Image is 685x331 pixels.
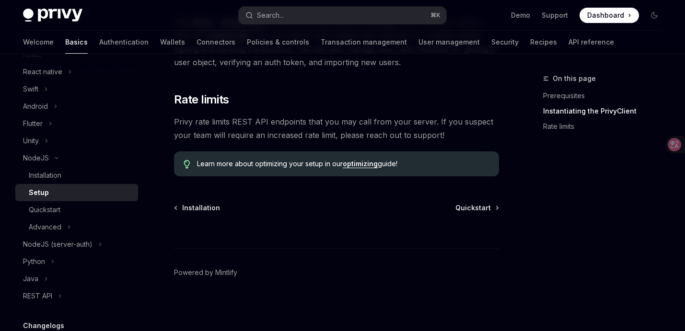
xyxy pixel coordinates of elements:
[553,73,596,84] span: On this page
[29,187,49,198] div: Setup
[23,239,93,250] div: NodeJS (server-auth)
[247,31,309,54] a: Policies & controls
[455,203,498,213] a: Quickstart
[23,66,62,78] div: React native
[29,170,61,181] div: Installation
[23,256,45,267] div: Python
[418,31,480,54] a: User management
[99,31,149,54] a: Authentication
[197,159,490,169] span: Learn more about optimizing your setup in our guide!
[239,7,447,24] button: Search...⌘K
[23,101,48,112] div: Android
[15,201,138,218] a: Quickstart
[23,135,39,147] div: Unity
[491,31,519,54] a: Security
[175,203,220,213] a: Installation
[174,268,237,277] a: Powered by Mintlify
[543,119,670,134] a: Rate limits
[321,31,407,54] a: Transaction management
[29,204,60,216] div: Quickstart
[343,160,378,168] a: optimizing
[23,118,43,129] div: Flutter
[182,203,220,213] span: Installation
[543,103,670,119] a: Instantiating the PrivyClient
[23,273,38,285] div: Java
[543,88,670,103] a: Prerequisites
[29,221,61,233] div: Advanced
[511,11,530,20] a: Demo
[65,31,88,54] a: Basics
[587,11,624,20] span: Dashboard
[160,31,185,54] a: Wallets
[174,92,229,107] span: Rate limits
[174,115,499,142] span: Privy rate limits REST API endpoints that you may call from your server. If you suspect your team...
[580,8,639,23] a: Dashboard
[23,9,82,22] img: dark logo
[23,31,54,54] a: Welcome
[23,290,52,302] div: REST API
[184,160,190,169] svg: Tip
[647,8,662,23] button: Toggle dark mode
[569,31,614,54] a: API reference
[23,83,38,95] div: Swift
[430,11,441,19] span: ⌘ K
[530,31,557,54] a: Recipes
[257,10,284,21] div: Search...
[23,152,49,164] div: NodeJS
[197,31,235,54] a: Connectors
[15,167,138,184] a: Installation
[542,11,568,20] a: Support
[15,184,138,201] a: Setup
[455,203,491,213] span: Quickstart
